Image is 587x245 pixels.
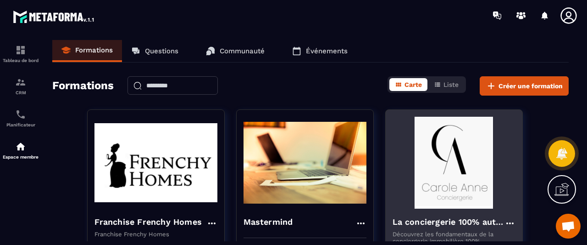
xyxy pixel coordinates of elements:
a: Formations [52,40,122,62]
a: Communauté [197,40,274,62]
p: Franchise Frenchy Homes [94,231,217,238]
button: Créer une formation [480,76,569,96]
span: Carte [404,81,422,88]
h4: La conciergerie 100% automatisée [393,216,504,228]
a: Événements [283,40,357,62]
p: Planificateur [2,122,39,127]
button: Liste [428,78,464,91]
p: Questions [145,47,178,55]
p: Événements [306,47,348,55]
p: Espace membre [2,154,39,160]
p: CRM [2,90,39,95]
button: Carte [389,78,427,91]
img: automations [15,141,26,152]
img: logo [13,8,95,25]
span: Créer une formation [498,81,563,91]
a: Questions [122,40,188,62]
a: automationsautomationsEspace membre [2,134,39,166]
img: formation [15,77,26,88]
img: formation-background [393,117,515,209]
h4: Franchise Frenchy Homes [94,216,202,228]
p: Tableau de bord [2,58,39,63]
a: Ouvrir le chat [556,214,581,239]
img: formation [15,45,26,56]
h2: Formations [52,76,114,96]
a: schedulerschedulerPlanificateur [2,102,39,134]
h4: Mastermind [244,216,293,228]
p: Découvrez les fondamentaux de la conciergerie immobilière 100% automatisée. Cette formation est c... [393,231,515,245]
span: Liste [443,81,459,88]
img: scheduler [15,109,26,120]
p: Communauté [220,47,265,55]
p: Formations [75,46,113,54]
a: formationformationCRM [2,70,39,102]
img: formation-background [94,117,217,209]
a: formationformationTableau de bord [2,38,39,70]
img: formation-background [244,117,366,209]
